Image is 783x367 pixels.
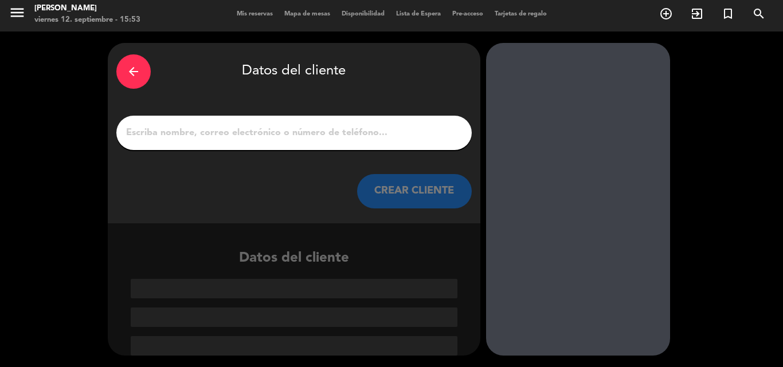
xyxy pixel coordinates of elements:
i: menu [9,4,26,21]
div: Datos del cliente [108,247,480,356]
span: Tarjetas de regalo [489,11,553,17]
i: turned_in_not [721,7,735,21]
button: CREAR CLIENTE [357,174,472,208]
i: add_circle_outline [659,7,673,21]
span: Mis reservas [231,11,279,17]
div: [PERSON_NAME] [34,3,140,14]
div: Datos del cliente [116,52,472,92]
i: exit_to_app [690,7,704,21]
i: search [752,7,766,21]
span: Pre-acceso [447,11,489,17]
input: Escriba nombre, correo electrónico o número de teléfono... [125,125,463,141]
button: menu [9,4,26,25]
i: arrow_back [127,65,140,78]
span: Disponibilidad [336,11,390,17]
div: viernes 12. septiembre - 15:53 [34,14,140,26]
span: Lista de Espera [390,11,447,17]
span: Mapa de mesas [279,11,336,17]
